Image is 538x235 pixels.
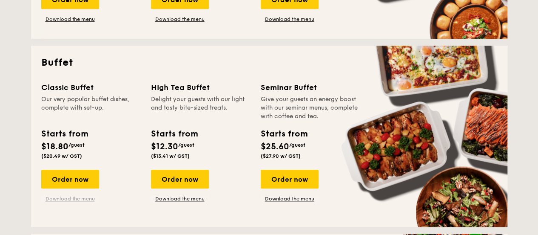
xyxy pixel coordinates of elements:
[151,170,209,189] div: Order now
[151,16,209,23] a: Download the menu
[261,153,301,159] span: ($27.90 w/ GST)
[151,128,197,140] div: Starts from
[178,142,194,148] span: /guest
[151,95,250,121] div: Delight your guests with our light and tasty bite-sized treats.
[41,95,141,121] div: Our very popular buffet dishes, complete with set-up.
[261,170,319,189] div: Order now
[261,81,360,93] div: Seminar Buffet
[261,95,360,121] div: Give your guests an energy boost with our seminar menus, complete with coffee and tea.
[41,153,82,159] span: ($20.49 w/ GST)
[151,81,250,93] div: High Tea Buffet
[41,56,497,70] h2: Buffet
[261,142,289,152] span: $25.60
[151,153,190,159] span: ($13.41 w/ GST)
[41,142,68,152] span: $18.80
[261,128,307,140] div: Starts from
[41,16,99,23] a: Download the menu
[261,16,319,23] a: Download the menu
[41,170,99,189] div: Order now
[41,128,88,140] div: Starts from
[151,142,178,152] span: $12.30
[289,142,305,148] span: /guest
[41,195,99,202] a: Download the menu
[41,81,141,93] div: Classic Buffet
[151,195,209,202] a: Download the menu
[261,195,319,202] a: Download the menu
[68,142,85,148] span: /guest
